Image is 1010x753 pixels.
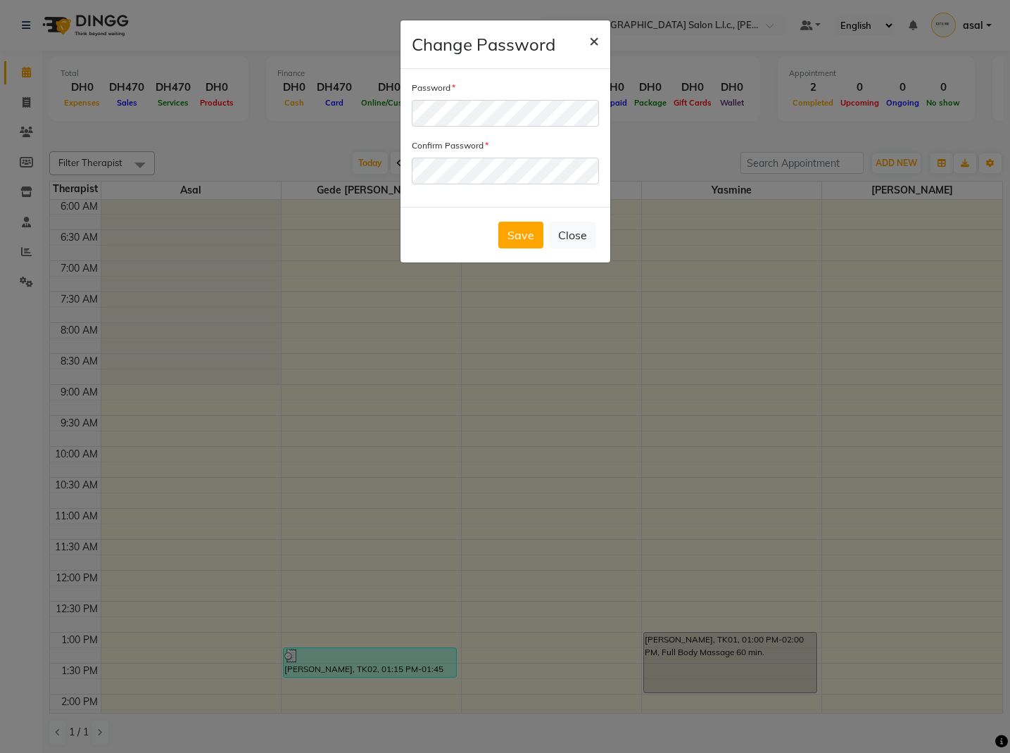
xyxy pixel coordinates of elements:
[412,32,555,57] h4: Change Password
[549,222,596,248] button: Close
[498,222,543,248] button: Save
[412,139,488,152] label: Confirm Password
[578,20,610,60] button: Close
[412,82,455,94] label: Password
[589,30,599,51] span: ×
